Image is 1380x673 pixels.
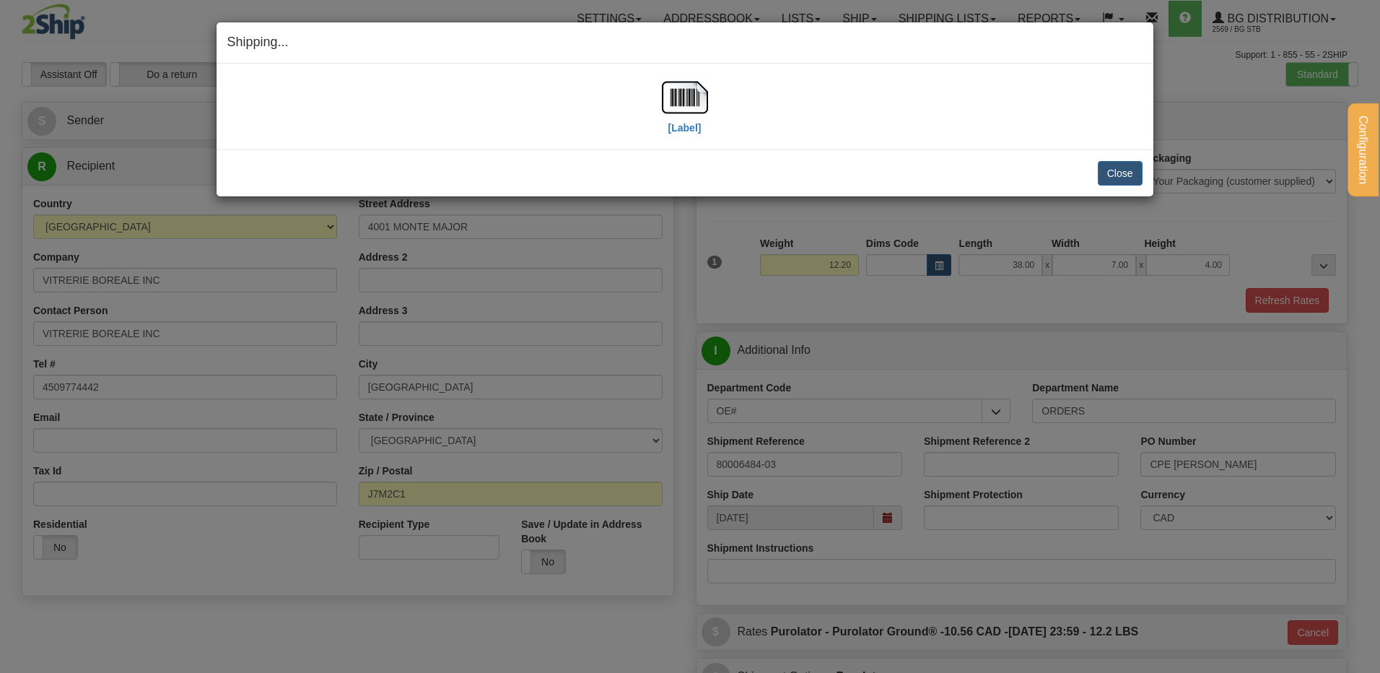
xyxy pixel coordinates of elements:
label: [Label] [668,121,702,135]
button: Close [1098,161,1143,186]
img: barcode.jpg [662,74,708,121]
iframe: chat widget [1347,263,1379,410]
a: [Label] [662,90,708,133]
span: Shipping... [227,35,289,49]
button: Configuration [1348,103,1379,196]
